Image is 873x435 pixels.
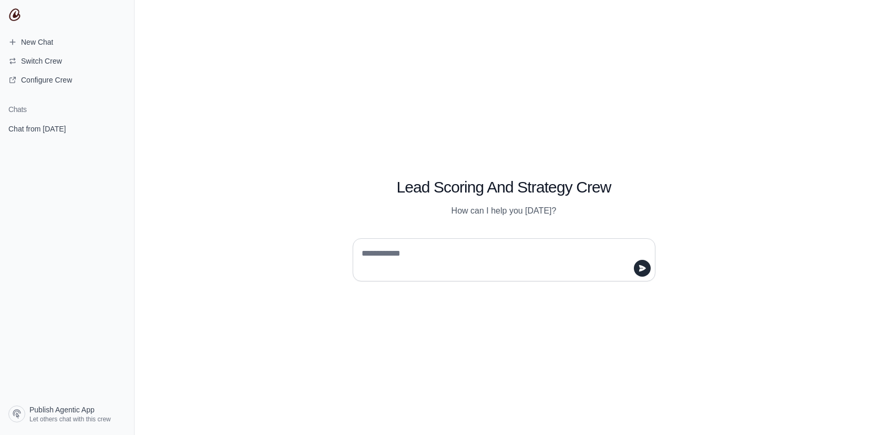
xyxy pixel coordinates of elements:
button: Switch Crew [4,53,130,69]
span: Switch Crew [21,56,62,66]
span: Publish Agentic App [29,404,95,415]
a: New Chat [4,34,130,50]
a: Publish Agentic App Let others chat with this crew [4,401,130,427]
p: How can I help you [DATE]? [353,205,655,217]
span: Let others chat with this crew [29,415,111,423]
img: CrewAI Logo [8,8,21,21]
h1: Lead Scoring And Strategy Crew [353,178,655,197]
span: New Chat [21,37,53,47]
span: Configure Crew [21,75,72,85]
a: Chat from [DATE] [4,119,130,138]
span: Chat from [DATE] [8,124,66,134]
a: Configure Crew [4,72,130,88]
